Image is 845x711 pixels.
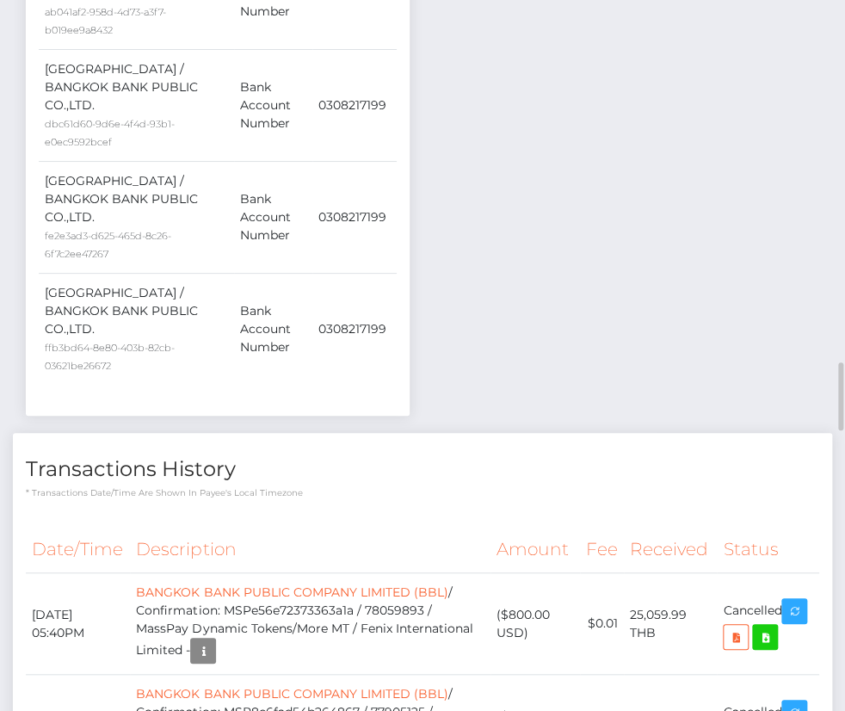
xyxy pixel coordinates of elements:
[26,573,130,675] td: [DATE] 05:40PM
[45,342,175,372] small: ffb3bd64-8e80-403b-82cb-03621be26672
[45,6,166,36] small: ab041af2-958d-4d73-a3f7-b019ee9a8432
[717,526,819,573] th: Status
[624,526,717,573] th: Received
[45,118,175,148] small: dbc61d60-9d6e-4f4d-93b1-e0ec9592bcef
[312,49,397,161] td: 0308217199
[136,686,447,702] a: BANGKOK BANK PUBLIC COMPANY LIMITED (BBL)
[624,573,717,675] td: 25,059.99 THB
[26,486,819,499] p: * Transactions date/time are shown in payee's local timezone
[717,573,819,675] td: Cancelled
[45,230,171,260] small: fe2e3ad3-d625-465d-8c26-6f7c2ee47267
[130,526,490,573] th: Description
[39,49,234,161] td: [GEOGRAPHIC_DATA] / BANGKOK BANK PUBLIC CO.,LTD.
[312,273,397,385] td: 0308217199
[490,526,580,573] th: Amount
[39,273,234,385] td: [GEOGRAPHIC_DATA] / BANGKOK BANK PUBLIC CO.,LTD.
[136,584,447,600] a: BANGKOK BANK PUBLIC COMPANY LIMITED (BBL)
[312,161,397,273] td: 0308217199
[39,161,234,273] td: [GEOGRAPHIC_DATA] / BANGKOK BANK PUBLIC CO.,LTD.
[234,273,312,385] td: Bank Account Number
[130,573,490,675] td: / Confirmation: MSPe56e72373363a1a / 78059893 / MassPay Dynamic Tokens/More MT / Fenix Internatio...
[234,161,312,273] td: Bank Account Number
[26,526,130,573] th: Date/Time
[580,526,624,573] th: Fee
[490,573,580,675] td: ($800.00 USD)
[580,573,624,675] td: $0.01
[26,454,819,485] h4: Transactions History
[234,49,312,161] td: Bank Account Number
